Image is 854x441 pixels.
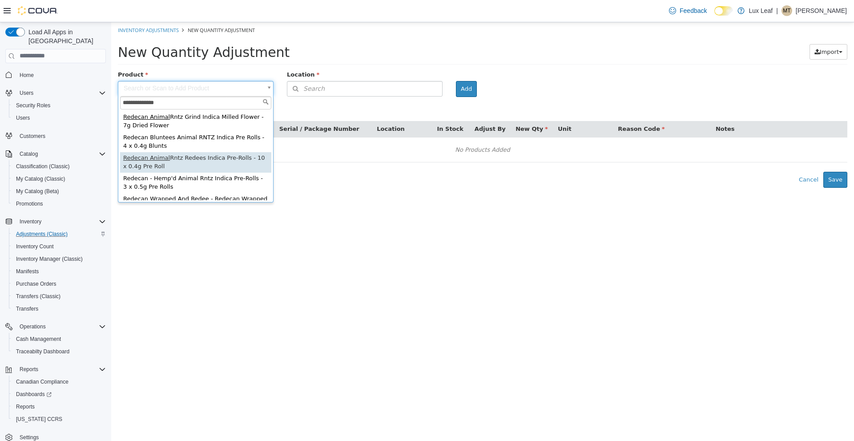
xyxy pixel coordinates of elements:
span: Classification (Classic) [12,161,106,172]
span: Settings [20,434,39,441]
button: Promotions [9,198,109,210]
span: Inventory Count [12,241,106,252]
button: Inventory Manager (Classic) [9,253,109,265]
a: [US_STATE] CCRS [12,414,66,425]
span: Security Roles [12,100,106,111]
button: Inventory Count [9,240,109,253]
span: Customers [20,133,45,140]
span: Inventory Count [16,243,54,250]
span: Reports [16,403,35,410]
a: Classification (Classic) [12,161,73,172]
img: Cova [18,6,58,15]
button: Cash Management [9,333,109,345]
p: [PERSON_NAME] [796,5,847,16]
a: Customers [16,131,49,142]
span: Inventory [16,216,106,227]
a: Adjustments (Classic) [12,229,71,239]
div: Redecan Wrapped And Redee - Redecan Wrapped And Redee - Redecan - Pre Roll [9,171,160,191]
span: Cash Management [16,336,61,343]
span: Transfers (Classic) [16,293,60,300]
span: Purchase Orders [12,279,106,289]
button: Traceabilty Dashboard [9,345,109,358]
button: Transfers (Classic) [9,290,109,303]
a: My Catalog (Classic) [12,174,69,184]
span: Purchase Orders [16,280,56,287]
span: Reports [12,401,106,412]
button: [US_STATE] CCRS [9,413,109,425]
span: Home [20,72,34,79]
button: Inventory [16,216,45,227]
button: My Catalog (Beta) [9,185,109,198]
span: Washington CCRS [12,414,106,425]
span: Inventory Manager (Classic) [12,254,106,264]
a: Manifests [12,266,42,277]
span: Transfers [16,305,38,312]
button: Adjustments (Classic) [9,228,109,240]
a: Users [12,113,33,123]
button: Purchase Orders [9,278,109,290]
a: Inventory Manager (Classic) [12,254,86,264]
span: Cash Management [12,334,106,344]
a: Dashboards [12,389,55,400]
button: Manifests [9,265,109,278]
span: Traceabilty Dashboard [16,348,69,355]
button: Security Roles [9,99,109,112]
span: Promotions [12,198,106,209]
button: Operations [16,321,49,332]
span: Traceabilty Dashboard [12,346,106,357]
a: Dashboards [9,388,109,401]
span: Catalog [20,150,38,158]
span: My Catalog (Beta) [16,188,59,195]
span: Inventory [20,218,41,225]
button: Reports [9,401,109,413]
span: Load All Apps in [GEOGRAPHIC_DATA] [25,28,106,45]
span: Promotions [16,200,43,207]
button: Home [2,69,109,81]
span: Manifests [16,268,39,275]
button: Users [2,87,109,99]
span: Users [12,113,106,123]
a: Inventory Count [12,241,57,252]
span: Redecan Animal [12,132,59,139]
span: Transfers (Classic) [12,291,106,302]
span: Users [16,88,106,98]
span: Customers [16,130,106,142]
span: Catalog [16,149,106,159]
p: | [776,5,778,16]
div: Redecan - Hemp'd Animal Rntz Indica Pre-Rolls - 3 x 0.5g Pre Rolls [9,150,160,171]
span: My Catalog (Beta) [12,186,106,197]
span: Transfers [12,303,106,314]
div: Redecan Bluntees Animal RNTZ Indica Pre Rolls - 4 x 0.4g Blunts [9,109,160,130]
a: Traceabilty Dashboard [12,346,73,357]
a: Promotions [12,198,47,209]
button: Inventory [2,215,109,228]
button: Transfers [9,303,109,315]
button: Customers [2,129,109,142]
input: Dark Mode [714,6,733,16]
span: Security Roles [16,102,50,109]
span: Home [16,69,106,81]
span: Dashboards [12,389,106,400]
a: Transfers [12,303,42,314]
span: Manifests [12,266,106,277]
a: Home [16,70,37,81]
span: Adjustments (Classic) [12,229,106,239]
span: Users [20,89,33,97]
p: Lux Leaf [749,5,773,16]
span: Canadian Compliance [12,376,106,387]
button: Catalog [2,148,109,160]
a: Transfers (Classic) [12,291,64,302]
div: Rntz Redees Indica Pre-Rolls - 10 x 0.4g Pre Roll [9,130,160,150]
span: My Catalog (Classic) [12,174,106,184]
button: Canadian Compliance [9,376,109,388]
span: Inventory Manager (Classic) [16,255,83,263]
a: Canadian Compliance [12,376,72,387]
span: Operations [16,321,106,332]
span: Reports [16,364,106,375]
span: Dashboards [16,391,52,398]
a: My Catalog (Beta) [12,186,63,197]
span: Redecan Animal [12,91,59,98]
a: Cash Management [12,334,64,344]
div: Marissa Trottier [781,5,792,16]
